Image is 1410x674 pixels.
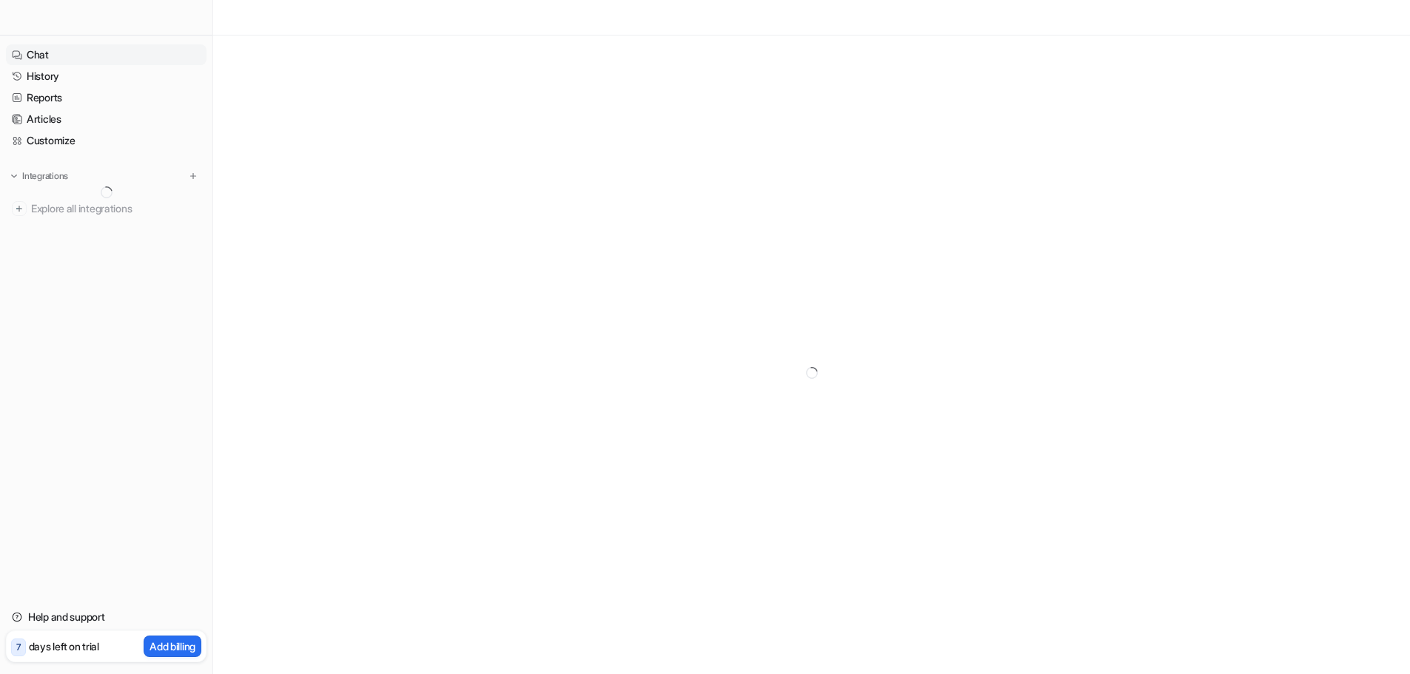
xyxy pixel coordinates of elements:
[6,130,207,151] a: Customize
[9,171,19,181] img: expand menu
[22,170,68,182] p: Integrations
[188,171,198,181] img: menu_add.svg
[6,66,207,87] a: History
[6,87,207,108] a: Reports
[150,638,195,654] p: Add billing
[6,169,73,183] button: Integrations
[6,607,207,627] a: Help and support
[12,201,27,216] img: explore all integrations
[16,641,21,654] p: 7
[31,197,201,220] span: Explore all integrations
[6,44,207,65] a: Chat
[6,198,207,219] a: Explore all integrations
[6,109,207,129] a: Articles
[29,638,99,654] p: days left on trial
[144,636,201,657] button: Add billing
